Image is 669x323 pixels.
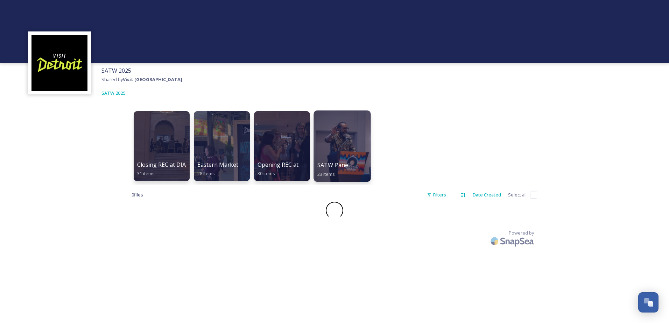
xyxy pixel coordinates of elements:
[317,161,350,169] span: SATW Panel
[469,188,505,202] div: Date Created
[197,170,215,177] span: 28 items
[101,90,125,96] span: SATW 2025
[509,230,534,236] span: Powered by
[423,188,450,202] div: Filters
[192,108,252,181] a: Eastern Market Activation28 items
[137,170,155,177] span: 31 items
[101,89,125,97] a: SATW 2025
[317,171,335,177] span: 23 items
[123,76,182,82] strong: Visit [GEOGRAPHIC_DATA]
[132,192,143,198] span: 0 file s
[508,192,527,198] span: Select all
[197,161,266,168] span: Eastern Market Activation
[31,35,87,91] img: VISIT%20DETROIT%20LOGO%20-%20BLACK%20BACKGROUND.png
[312,108,372,181] a: SATW Panel23 items
[101,67,131,74] span: SATW 2025
[252,108,312,181] a: Opening REC at [PERSON_NAME]30 items
[137,161,186,168] span: Closing REC at DIA
[132,108,192,181] a: Closing REC at DIA31 items
[258,161,345,168] span: Opening REC at [PERSON_NAME]
[488,233,537,249] img: SnapSea Logo
[638,292,659,313] button: Open Chat
[101,76,182,82] span: Shared by
[258,170,275,177] span: 30 items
